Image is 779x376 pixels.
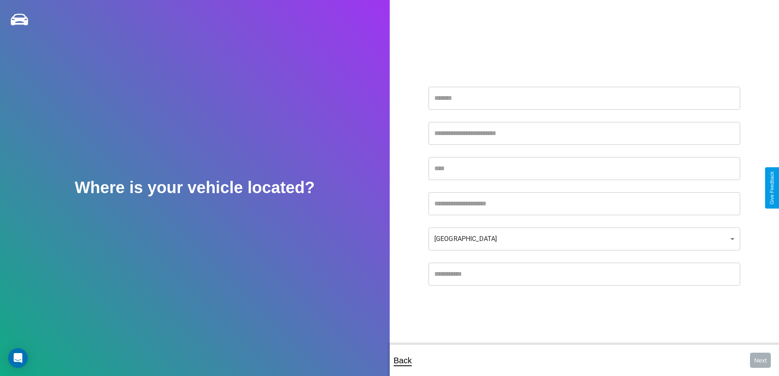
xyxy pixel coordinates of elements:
[394,353,412,368] p: Back
[750,353,771,368] button: Next
[8,348,28,368] div: Open Intercom Messenger
[429,227,740,250] div: [GEOGRAPHIC_DATA]
[769,171,775,205] div: Give Feedback
[75,178,315,197] h2: Where is your vehicle located?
